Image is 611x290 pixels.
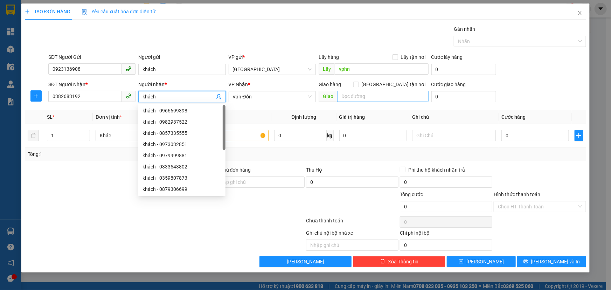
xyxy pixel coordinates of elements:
[82,9,155,14] span: Yêu cầu xuất hóa đơn điện tử
[25,9,30,14] span: plus
[388,258,418,265] span: Xóa Thông tin
[47,114,53,120] span: SL
[431,91,496,102] input: Cước giao hàng
[138,116,225,127] div: khách - 0982937522
[431,82,466,87] label: Cước giao hàng
[335,63,429,75] input: Dọc đường
[319,63,335,75] span: Lấy
[96,114,122,120] span: Đơn vị tính
[213,177,305,188] input: Ghi chú đơn hàng
[400,192,423,197] span: Tổng cước
[400,229,492,240] div: Chi phí nội bộ
[233,64,312,75] span: Hà Nội
[494,192,540,197] label: Hình thức thanh toán
[143,129,221,137] div: khách - 0857335555
[138,139,225,150] div: khách - 0973032851
[138,81,225,88] div: Người nhận
[291,114,316,120] span: Định lượng
[138,105,225,116] div: khách - 0966699398
[398,53,429,61] span: Lấy tận nơi
[570,4,590,23] button: Close
[259,256,352,267] button: [PERSON_NAME]
[126,93,131,99] span: phone
[466,258,504,265] span: [PERSON_NAME]
[48,81,136,88] div: SĐT Người Nhận
[319,91,337,102] span: Giao
[523,259,528,264] span: printer
[30,90,42,102] button: plus
[306,229,398,240] div: Ghi chú nội bộ nhà xe
[138,184,225,195] div: khách - 0879306699
[306,240,398,251] input: Nhập ghi chú
[82,9,87,15] img: icon
[138,172,225,184] div: khách - 0359807873
[229,53,316,61] div: VP gửi
[353,256,445,267] button: deleteXóa Thông tin
[531,258,580,265] span: [PERSON_NAME] và In
[405,166,468,174] span: Phí thu hộ khách nhận trả
[319,54,339,60] span: Lấy hàng
[337,91,429,102] input: Dọc đường
[306,217,400,229] div: Chưa thanh toán
[306,167,322,173] span: Thu Hộ
[319,82,341,87] span: Giao hàng
[138,53,225,61] div: Người gửi
[143,140,221,148] div: khách - 0973032851
[48,53,136,61] div: SĐT Người Gửi
[143,163,221,171] div: khách - 0333543802
[412,130,496,141] input: Ghi Chú
[28,130,39,141] button: delete
[185,130,269,141] input: VD: Bàn, Ghế
[143,174,221,182] div: khách - 0359807873
[431,54,463,60] label: Cước lấy hàng
[143,107,221,115] div: khách - 0966699398
[233,91,312,102] span: Vân Đồn
[213,167,251,173] label: Ghi chú đơn hàng
[380,259,385,264] span: delete
[138,161,225,172] div: khách - 0333543802
[138,150,225,161] div: khách - 0979999881
[31,93,41,99] span: plus
[339,114,365,120] span: Giá trị hàng
[409,110,499,124] th: Ghi chú
[575,130,583,141] button: plus
[100,130,175,141] span: Khác
[359,81,429,88] span: [GEOGRAPHIC_DATA] tận nơi
[216,94,222,99] span: user-add
[143,152,221,159] div: khách - 0979999881
[459,259,464,264] span: save
[143,185,221,193] div: khách - 0879306699
[575,133,583,138] span: plus
[25,9,70,14] span: TẠO ĐƠN HÀNG
[577,10,583,16] span: close
[339,130,407,141] input: 0
[143,118,221,126] div: khách - 0982937522
[138,127,225,139] div: khách - 0857335555
[229,82,248,87] span: VP Nhận
[126,66,131,71] span: phone
[287,258,324,265] span: [PERSON_NAME]
[28,150,236,158] div: Tổng: 1
[447,256,516,267] button: save[PERSON_NAME]
[501,114,526,120] span: Cước hàng
[327,130,334,141] span: kg
[517,256,586,267] button: printer[PERSON_NAME] và In
[431,64,496,75] input: Cước lấy hàng
[454,26,475,32] label: Gán nhãn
